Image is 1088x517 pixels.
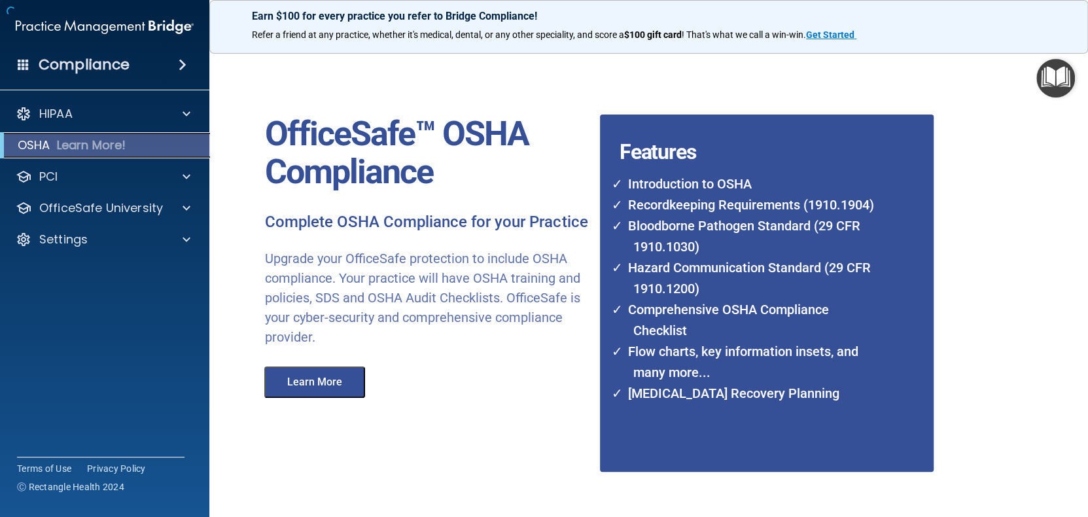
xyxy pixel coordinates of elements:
p: OfficeSafe™ OSHA Compliance [265,115,590,191]
li: Introduction to OSHA [620,173,882,194]
p: Settings [39,232,88,247]
p: Complete OSHA Compliance for your Practice [265,212,590,233]
a: Privacy Policy [87,462,146,475]
a: OfficeSafe University [16,200,190,216]
img: PMB logo [16,14,194,40]
p: PCI [39,169,58,185]
p: HIPAA [39,106,73,122]
p: Learn More! [57,137,126,153]
li: Recordkeeping Requirements (1910.1904) [620,194,882,215]
li: Comprehensive OSHA Compliance Checklist [620,299,882,341]
span: Ⓒ Rectangle Health 2024 [17,480,124,493]
a: Learn More [255,378,378,387]
li: Bloodborne Pathogen Standard (29 CFR 1910.1030) [620,215,882,257]
a: Terms of Use [17,462,71,475]
p: OSHA [18,137,50,153]
li: [MEDICAL_DATA] Recovery Planning [620,383,882,404]
a: PCI [16,169,190,185]
li: Flow charts, key information insets, and many more... [620,341,882,383]
li: Hazard Communication Standard (29 CFR 1910.1200) [620,257,882,299]
a: Get Started [806,29,856,40]
strong: $100 gift card [624,29,682,40]
p: Earn $100 for every practice you refer to Bridge Compliance! [252,10,1045,22]
button: Open Resource Center [1036,59,1075,98]
strong: Get Started [806,29,854,40]
a: HIPAA [16,106,190,122]
h4: Compliance [39,56,130,74]
span: ! That's what we call a win-win. [682,29,806,40]
p: OfficeSafe University [39,200,163,216]
button: Learn More [264,366,365,398]
span: Refer a friend at any practice, whether it's medical, dental, or any other speciality, and score a [252,29,624,40]
p: Upgrade your OfficeSafe protection to include OSHA compliance. Your practice will have OSHA train... [265,249,590,347]
h4: Features [600,115,899,141]
a: Settings [16,232,190,247]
